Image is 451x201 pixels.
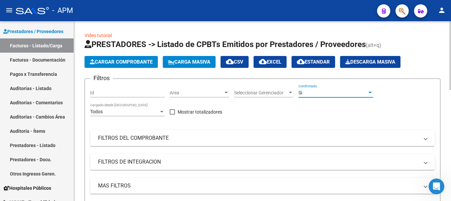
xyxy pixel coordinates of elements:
[88,157,110,161] span: Mensajes
[366,42,381,48] span: (alt+q)
[178,108,222,116] span: Mostrar totalizadores
[226,58,234,66] mat-icon: cloud_download
[13,81,119,92] p: Necesitás ayuda?
[163,56,216,68] button: Carga Masiva
[429,178,444,194] iframe: Intercom live chat
[98,182,419,189] mat-panel-title: MAS FILTROS
[3,184,51,192] span: Hospitales Públicos
[90,74,113,83] h3: Filtros
[345,59,395,65] span: Descarga Masiva
[259,59,281,65] span: EXCEL
[234,90,288,96] span: Seleccionar Gerenciador
[170,90,223,96] span: Area
[5,6,13,14] mat-icon: menu
[168,59,210,65] span: Carga Masiva
[114,11,125,23] div: Cerrar
[66,140,132,167] button: Mensajes
[98,134,419,142] mat-panel-title: FILTROS DEL COMPROBANTE
[90,59,153,65] span: Cargar Comprobante
[52,3,73,18] span: - APM
[221,56,249,68] button: CSV
[298,90,302,95] span: Si
[85,33,112,38] a: Video tutorial
[90,178,435,194] mat-expansion-panel-header: MAS FILTROS
[340,56,400,68] app-download-masive: Descarga masiva de comprobantes (adjuntos)
[226,59,243,65] span: CSV
[340,56,400,68] button: Descarga Masiva
[13,47,119,81] p: Hola! [GEOGRAPHIC_DATA]
[26,157,40,161] span: Inicio
[90,154,435,170] mat-expansion-panel-header: FILTROS DE INTEGRACION
[7,100,125,119] div: Envíanos un mensaje
[3,28,63,35] span: Prestadores / Proveedores
[438,6,446,14] mat-icon: person
[85,56,158,68] button: Cargar Comprobante
[254,56,287,68] button: EXCEL
[14,106,110,113] div: Envíanos un mensaje
[292,56,335,68] button: Estandar
[90,130,435,146] mat-expansion-panel-header: FILTROS DEL COMPROBANTE
[297,59,330,65] span: Estandar
[98,158,419,166] mat-panel-title: FILTROS DE INTEGRACION
[85,40,366,49] span: PRESTADORES -> Listado de CPBTs Emitidos por Prestadores / Proveedores
[297,58,305,66] mat-icon: cloud_download
[259,58,267,66] mat-icon: cloud_download
[90,109,103,114] span: Todos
